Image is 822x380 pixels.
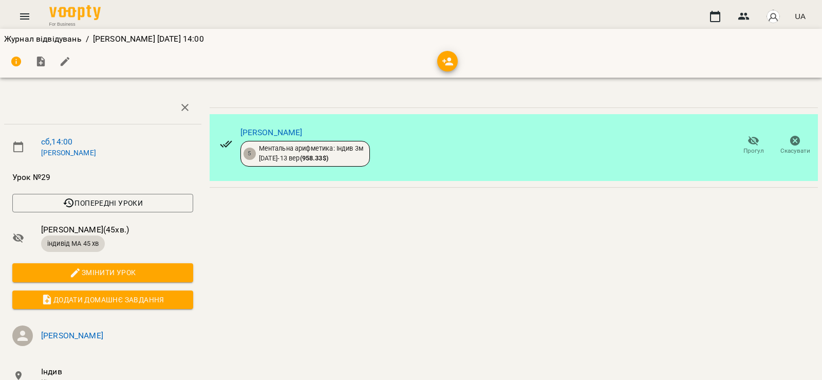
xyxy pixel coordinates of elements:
[300,154,328,162] b: ( 958.33 $ )
[259,144,363,163] div: Ментальна арифметика: Індив 3м [DATE] - 13 вер
[4,34,82,44] a: Журнал відвідувань
[93,33,204,45] p: [PERSON_NAME] [DATE] 14:00
[21,197,185,209] span: Попередні уроки
[41,224,193,236] span: [PERSON_NAME] ( 45 хв. )
[12,263,193,282] button: Змінити урок
[12,291,193,309] button: Додати домашнє завдання
[12,171,193,184] span: Урок №29
[41,137,72,147] a: сб , 14:00
[12,4,37,29] button: Menu
[780,147,810,155] span: Скасувати
[244,148,256,160] div: 5
[49,5,101,20] img: Voopty Logo
[240,128,303,137] a: [PERSON_NAME]
[21,266,185,279] span: Змінити урок
[41,331,103,340] a: [PERSON_NAME]
[41,366,193,378] span: Індив
[743,147,764,155] span: Прогул
[49,21,101,27] span: For Business
[795,11,806,22] span: UA
[774,131,816,160] button: Скасувати
[41,239,105,248] span: індивід МА 45 хв
[41,149,96,157] a: [PERSON_NAME]
[4,33,818,45] nav: breadcrumb
[12,194,193,212] button: Попередні уроки
[21,294,185,306] span: Додати домашнє завдання
[733,131,774,160] button: Прогул
[86,33,89,45] li: /
[791,7,810,26] button: UA
[766,9,780,24] img: avatar_s.png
